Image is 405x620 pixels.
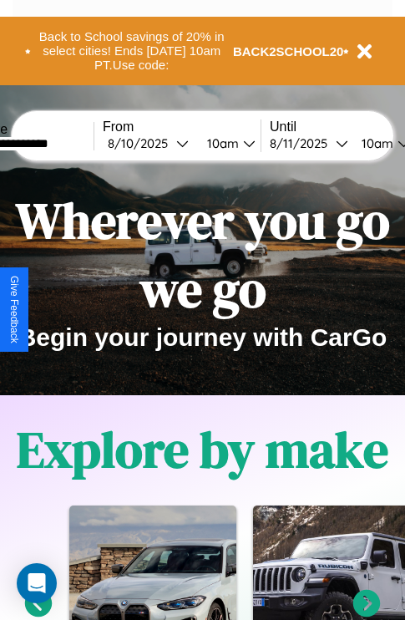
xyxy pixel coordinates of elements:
[194,135,261,152] button: 10am
[199,135,243,151] div: 10am
[8,276,20,343] div: Give Feedback
[103,119,261,135] label: From
[108,135,176,151] div: 8 / 10 / 2025
[270,135,336,151] div: 8 / 11 / 2025
[17,563,57,603] div: Open Intercom Messenger
[31,25,233,77] button: Back to School savings of 20% in select cities! Ends [DATE] 10am PT.Use code:
[353,135,397,151] div: 10am
[17,415,388,484] h1: Explore by make
[103,135,194,152] button: 8/10/2025
[233,44,344,58] b: BACK2SCHOOL20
